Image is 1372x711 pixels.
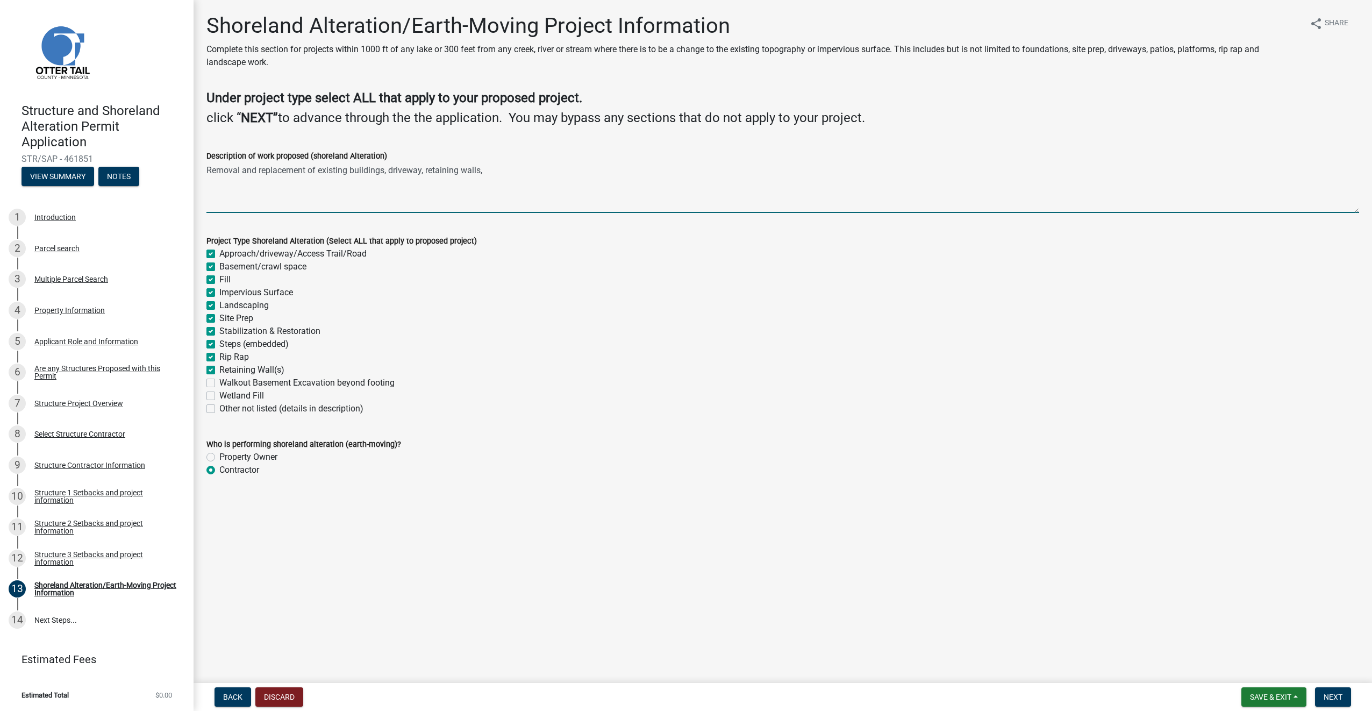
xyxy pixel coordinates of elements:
[22,173,94,182] wm-modal-confirm: Summary
[34,551,176,566] div: Structure 3 Setbacks and project information
[1310,17,1323,30] i: share
[219,364,284,376] label: Retaining Wall(s)
[22,154,172,164] span: STR/SAP - 461851
[219,376,395,389] label: Walkout Basement Excavation beyond footing
[9,333,26,350] div: 5
[219,312,253,325] label: Site Prep
[206,110,1359,126] h4: click “ to advance through the the application. You may bypass any sections that do not apply to ...
[215,687,251,707] button: Back
[9,271,26,288] div: 3
[219,325,320,338] label: Stabilization & Restoration
[34,365,176,380] div: Are any Structures Proposed with this Permit
[255,687,303,707] button: Discard
[1325,17,1348,30] span: Share
[9,457,26,474] div: 9
[219,260,306,273] label: Basement/crawl space
[219,299,269,312] label: Landscaping
[206,43,1300,69] p: Complete this section for projects within 1000 ft of any lake or 300 feet from any creek, river o...
[9,209,26,226] div: 1
[223,693,242,701] span: Back
[206,238,477,245] label: Project Type Shoreland Alteration (Select ALL that apply to proposed project)
[206,90,582,105] strong: Under project type select ALL that apply to your proposed project.
[34,245,80,252] div: Parcel search
[22,692,69,699] span: Estimated Total
[219,464,259,477] label: Contractor
[219,451,277,464] label: Property Owner
[219,273,231,286] label: Fill
[9,240,26,257] div: 2
[34,520,176,535] div: Structure 2 Setbacks and project information
[219,338,289,351] label: Steps (embedded)
[206,153,387,160] label: Description of work proposed (shoreland Alteration)
[1250,693,1291,701] span: Save & Exit
[34,400,123,407] div: Structure Project Overview
[9,302,26,319] div: 4
[22,103,185,150] h4: Structure and Shoreland Alteration Permit Application
[1315,687,1351,707] button: Next
[1324,693,1342,701] span: Next
[206,441,401,449] label: Who is performing shoreland alteration (earth-moving)?
[1301,13,1357,34] button: shareShare
[219,402,363,415] label: Other not listed (details in description)
[206,13,1300,39] h1: Shoreland Alteration/Earth-Moving Project Information
[98,167,139,186] button: Notes
[155,692,172,699] span: $0.00
[34,214,76,221] div: Introduction
[9,580,26,598] div: 13
[34,275,108,283] div: Multiple Parcel Search
[9,488,26,505] div: 10
[22,11,102,92] img: Otter Tail County, Minnesota
[219,351,249,364] label: Rip Rap
[219,389,264,402] label: Wetland Fill
[34,307,105,314] div: Property Information
[9,395,26,412] div: 7
[219,286,293,299] label: Impervious Surface
[34,430,125,438] div: Select Structure Contractor
[1241,687,1306,707] button: Save & Exit
[9,364,26,381] div: 6
[219,247,367,260] label: Approach/driveway/Access Trail/Road
[34,338,138,345] div: Applicant Role and Information
[9,649,176,670] a: Estimated Fees
[9,425,26,443] div: 8
[34,581,176,596] div: Shoreland Alteration/Earth-Moving Project Information
[9,518,26,536] div: 11
[241,110,278,125] strong: NEXT”
[9,550,26,567] div: 12
[22,167,94,186] button: View Summary
[34,461,145,469] div: Structure Contractor Information
[98,173,139,182] wm-modal-confirm: Notes
[9,612,26,629] div: 14
[34,489,176,504] div: Structure 1 Setbacks and project information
